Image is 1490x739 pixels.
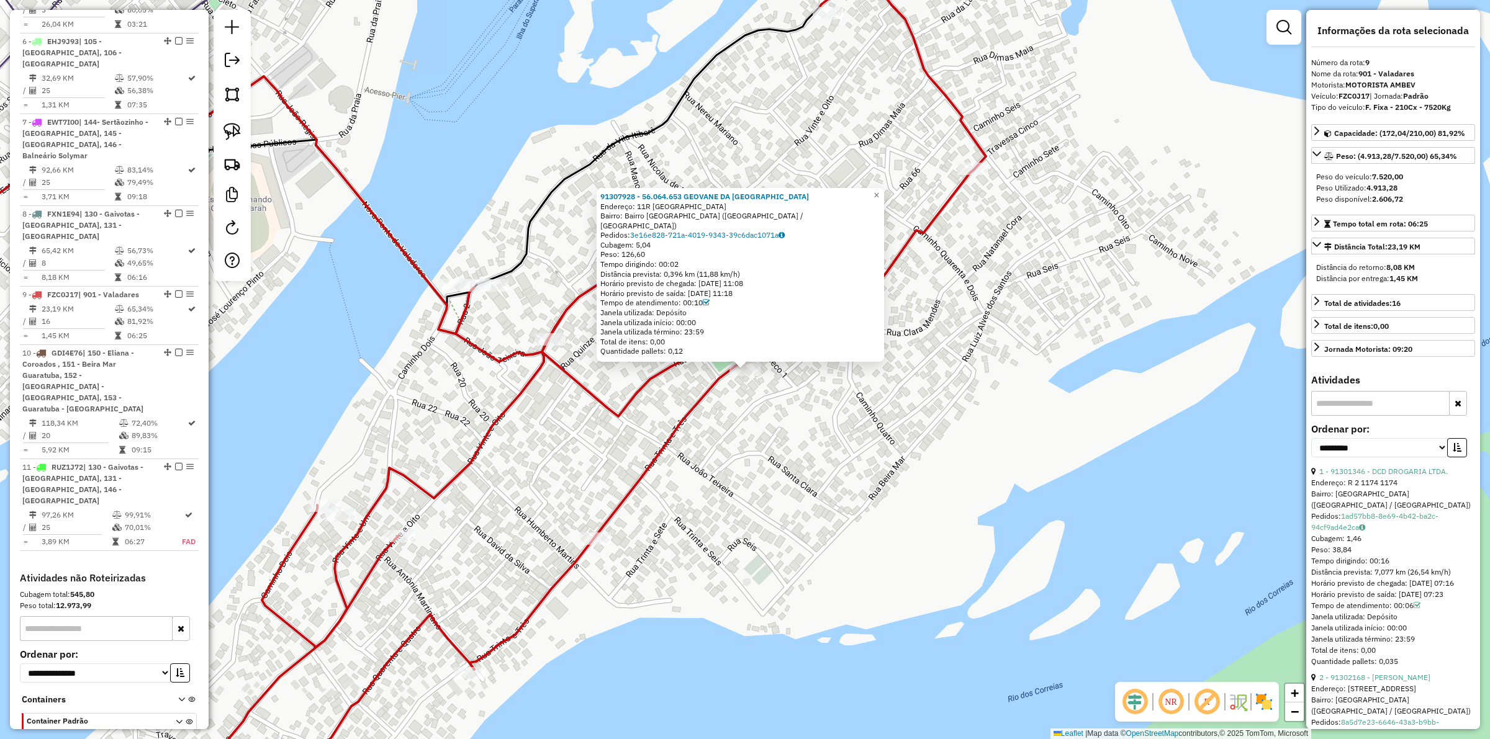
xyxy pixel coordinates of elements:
strong: 9 [1365,58,1370,67]
td: 57,90% [127,72,187,84]
td: 99,91% [124,509,182,521]
td: 5,92 KM [41,444,119,456]
i: Distância Total [29,247,37,254]
span: | 105 - [GEOGRAPHIC_DATA], 106 - [GEOGRAPHIC_DATA] [22,37,122,68]
div: Janela utilizada: Depósito [1311,611,1475,622]
strong: 545,80 [70,589,94,599]
td: 81,92% [127,315,187,328]
em: Finalizar rota [175,349,183,356]
i: % de utilização do peso [115,247,124,254]
i: Total de Atividades [29,524,37,531]
span: | 130 - Gaivotas - [GEOGRAPHIC_DATA], 131 - [GEOGRAPHIC_DATA] [22,209,140,241]
i: % de utilização da cubagem [115,318,124,325]
span: Peso: 126,60 [600,249,645,259]
td: 07:35 [127,99,187,111]
span: EHJ9J93 [47,37,79,46]
i: % de utilização do peso [112,511,122,519]
i: Total de Atividades [29,259,37,267]
td: = [22,190,29,203]
a: Capacidade: (172,04/210,00) 81,92% [1311,124,1475,141]
i: % de utilização da cubagem [115,87,124,94]
i: % de utilização do peso [115,74,124,82]
i: Distância Total [29,419,37,427]
span: 8 - [22,209,140,241]
a: Exibir filtros [1271,15,1296,40]
img: Fluxo de ruas [1228,692,1248,712]
button: Ordem crescente [1447,438,1467,457]
td: 3,71 KM [41,190,114,203]
a: 2 - 91302168 - [PERSON_NAME] [1319,673,1430,682]
td: 97,26 KM [41,509,112,521]
td: 56,38% [127,84,187,97]
a: Exportar sessão [220,48,245,76]
a: 1 - 91301346 - DCD DROGARIA LTDA. [1319,467,1448,476]
i: Rota otimizada [185,511,192,519]
a: Peso: (4.913,28/7.520,00) 65,34% [1311,147,1475,164]
div: Endereço: R 2 1174 1174 [1311,477,1475,488]
em: Opções [186,349,194,356]
i: Total de Atividades [29,179,37,186]
a: Zoom in [1285,684,1304,702]
span: + [1291,685,1299,701]
div: Distância do retorno: [1316,262,1470,273]
i: % de utilização da cubagem [115,259,124,267]
span: Peso do veículo: [1316,172,1403,181]
td: 79,49% [127,176,187,189]
div: Distância prevista: 0,396 km (11,88 km/h) [600,269,880,279]
div: Distância por entrega: [1316,273,1470,284]
span: Containers [22,693,162,706]
div: Bairro: [GEOGRAPHIC_DATA] ([GEOGRAPHIC_DATA] / [GEOGRAPHIC_DATA]) [1311,694,1475,717]
td: / [22,176,29,189]
i: Observações [779,231,785,239]
div: Pedidos: [1311,511,1475,533]
a: 1ad57bb8-8e69-4b42-ba2c-94cf9ad4e2ca [1311,511,1438,532]
i: Total de Atividades [29,432,37,439]
div: Veículo: [1311,91,1475,102]
div: Total de itens: [1324,321,1389,332]
span: 10 - [22,348,143,413]
i: Tempo total em rota [115,20,121,28]
td: 06:16 [127,271,187,284]
span: | [1085,729,1087,738]
span: Cubagem: 1,46 [1311,534,1361,543]
label: Ordenar por: [20,647,199,661]
span: × [874,190,879,200]
strong: 1,45 KM [1389,274,1418,283]
span: Cubagem: 5,04 [600,240,651,249]
i: Rota otimizada [188,305,196,313]
div: Nome da rota: [1311,68,1475,79]
strong: FZC0J17 [1339,91,1370,101]
a: Leaflet [1054,729,1083,738]
span: | 901 - Valadares [78,290,139,299]
td: 26,04 KM [41,18,114,30]
div: Atividade não roteirizada - SUPERMERCADO ASA BRA [477,279,508,292]
td: 06:27 [124,535,182,548]
i: Tempo total em rota [119,446,125,454]
a: Total de itens:0,00 [1311,317,1475,334]
a: Com service time [1414,601,1420,610]
a: Nova sessão e pesquisa [220,15,245,43]
i: Distância Total [29,166,37,174]
div: Distância Total: [1324,241,1420,253]
span: GDI4E76 [52,348,83,357]
div: Número da rota: [1311,57,1475,68]
span: Total de atividades: [1324,298,1401,308]
div: Distância prevista: 7,077 km (26,54 km/h) [1311,567,1475,578]
div: Distância Total:23,19 KM [1311,257,1475,289]
i: % de utilização do peso [115,166,124,174]
div: Quantidade pallets: 0,12 [600,346,880,356]
span: FXN1E94 [47,209,79,218]
a: Zoom out [1285,702,1304,721]
span: 9 - [22,290,139,299]
div: Horário previsto de chegada: [DATE] 11:08 [600,279,880,289]
td: 8,18 KM [41,271,114,284]
strong: 7.520,00 [1372,172,1403,181]
i: Total de Atividades [29,318,37,325]
strong: F. Fixa - 210Cx - 7520Kg [1365,102,1451,112]
td: 3 [41,4,114,16]
div: Total de itens: 0,00 [600,337,880,347]
td: 80,05% [127,4,187,16]
div: Peso: (4.913,28/7.520,00) 65,34% [1311,166,1475,210]
div: Motorista: [1311,79,1475,91]
img: Criar rota [223,155,241,172]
